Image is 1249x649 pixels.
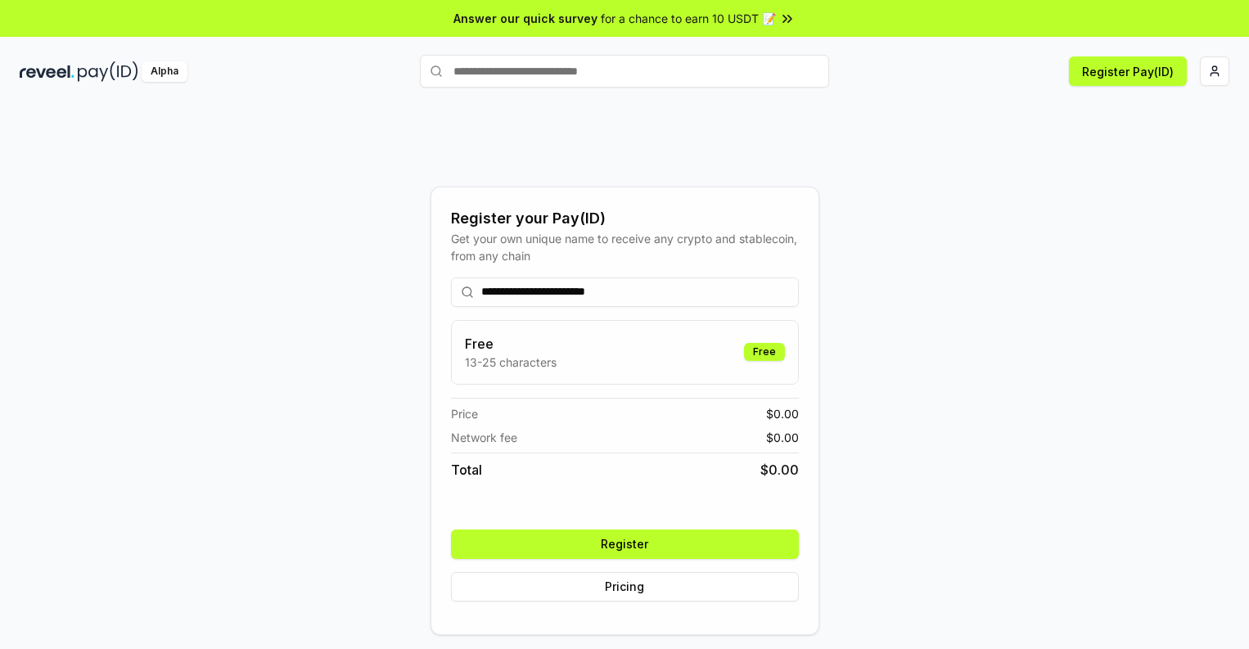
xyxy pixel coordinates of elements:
[451,405,478,422] span: Price
[744,343,785,361] div: Free
[601,10,776,27] span: for a chance to earn 10 USDT 📝
[142,61,187,82] div: Alpha
[766,429,799,446] span: $ 0.00
[760,460,799,480] span: $ 0.00
[78,61,138,82] img: pay_id
[451,230,799,264] div: Get your own unique name to receive any crypto and stablecoin, from any chain
[451,460,482,480] span: Total
[451,207,799,230] div: Register your Pay(ID)
[20,61,74,82] img: reveel_dark
[451,530,799,559] button: Register
[451,572,799,602] button: Pricing
[465,354,557,371] p: 13-25 characters
[453,10,597,27] span: Answer our quick survey
[766,405,799,422] span: $ 0.00
[451,429,517,446] span: Network fee
[1069,56,1187,86] button: Register Pay(ID)
[465,334,557,354] h3: Free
